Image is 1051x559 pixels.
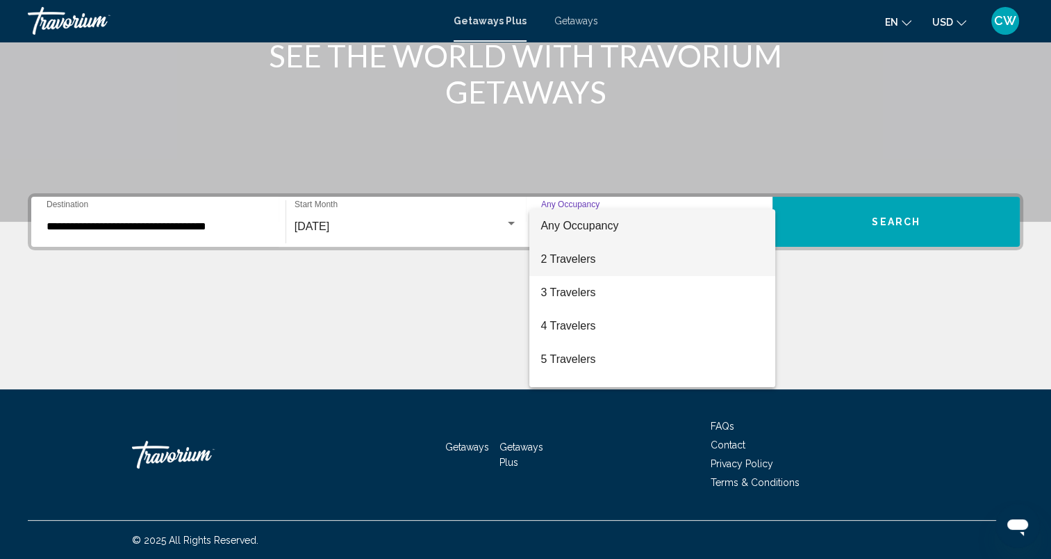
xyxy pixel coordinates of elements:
[995,503,1040,548] iframe: Button to launch messaging window
[540,220,618,232] span: Any Occupancy
[540,376,764,410] span: 6 Travelers
[540,243,764,276] span: 2 Travelers
[540,276,764,309] span: 3 Travelers
[540,309,764,343] span: 4 Travelers
[540,343,764,376] span: 5 Travelers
